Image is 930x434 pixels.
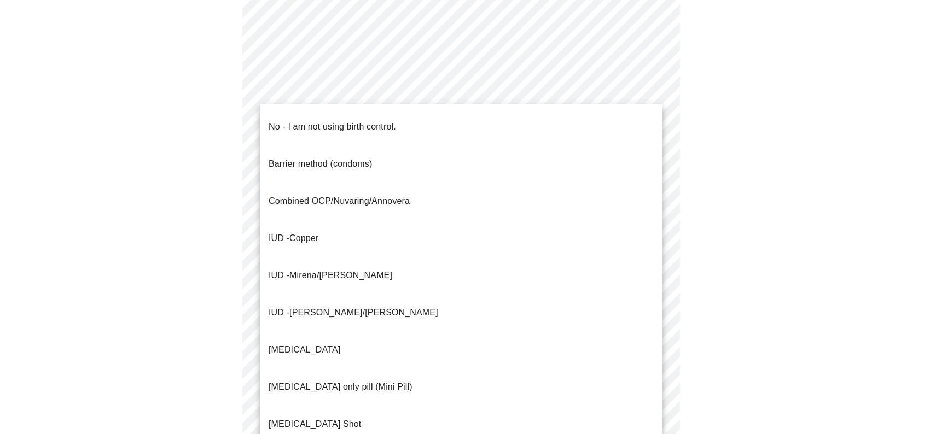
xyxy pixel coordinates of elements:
[269,308,289,317] span: IUD -
[269,418,361,431] p: [MEDICAL_DATA] Shot
[269,157,372,171] p: Barrier method (condoms)
[269,343,340,356] p: [MEDICAL_DATA]
[269,120,396,133] p: No - I am not using birth control.
[269,195,410,208] p: Combined OCP/Nuvaring/Annovera
[269,380,412,394] p: [MEDICAL_DATA] only pill (Mini Pill)
[269,306,438,319] p: [PERSON_NAME]/[PERSON_NAME]
[269,269,392,282] p: IUD -
[269,233,289,243] span: IUD -
[269,232,318,245] p: Copper
[289,271,392,280] span: Mirena/[PERSON_NAME]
